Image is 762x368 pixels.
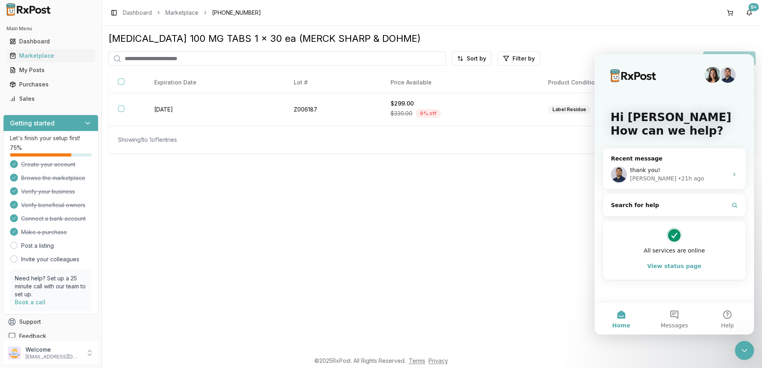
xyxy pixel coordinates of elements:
span: Browse the marketplace [21,174,85,182]
button: Sales [3,92,98,105]
button: Feedback [3,329,98,343]
span: [PHONE_NUMBER] [212,9,261,17]
span: $330.00 [391,110,412,117]
h2: Main Menu [6,25,95,32]
span: Verify beneficial owners [21,201,85,209]
span: Create your account [21,161,75,168]
td: Z006187 [284,93,381,126]
button: My Posts [3,64,98,76]
div: Label Residue [548,105,591,114]
iframe: Intercom live chat [735,341,754,360]
div: 9+ [748,3,759,11]
div: Sales [10,95,92,103]
p: [EMAIL_ADDRESS][DOMAIN_NAME] [26,354,81,360]
a: Marketplace [165,9,198,17]
td: [DATE] [145,93,284,126]
button: Support [3,315,98,329]
p: Need help? Set up a 25 minute call with our team to set up. [15,274,87,298]
p: Let's finish your setup first! [10,134,92,142]
button: Marketplace [3,49,98,62]
a: Dashboard [123,9,152,17]
p: Welcome [26,346,81,354]
span: Make a purchase [21,228,67,236]
div: My Posts [10,66,92,74]
button: Dashboard [3,35,98,48]
th: Expiration Date [145,72,284,93]
div: Showing 1 to 1 of 1 entries [118,136,177,144]
span: Connect a bank account [21,215,86,223]
iframe: Intercom live chat [595,54,754,335]
span: 75 % [10,144,22,152]
th: Price Available [381,72,538,93]
a: Purchases [6,77,95,92]
div: Purchases [10,80,92,88]
a: Sales [6,92,95,106]
div: 9 % off [416,109,441,118]
span: Sort by [467,55,486,63]
span: Filter by [513,55,535,63]
a: Terms [409,357,425,364]
div: Marketplace [10,52,92,60]
a: Marketplace [6,49,95,63]
span: Verify your business [21,188,75,196]
nav: breadcrumb [123,9,261,17]
button: Filter by [498,51,540,66]
div: Dashboard [10,37,92,45]
a: Post a listing [21,242,54,250]
h3: Getting started [10,118,55,128]
a: My Posts [6,63,95,77]
a: Invite your colleagues [21,255,79,263]
a: Book a call [15,299,45,305]
div: [MEDICAL_DATA] 100 MG TABS 1 x 30 ea (MERCK SHARP & DOHME) [108,32,756,45]
a: Dashboard [6,34,95,49]
th: Product Condition [538,72,696,93]
span: Feedback [19,332,46,340]
th: Lot # [284,72,381,93]
button: Sort by [452,51,491,66]
img: User avatar [8,346,21,359]
a: Privacy [428,357,448,364]
button: 9+ [743,6,756,19]
button: Purchases [3,78,98,91]
div: $299.00 [391,100,529,108]
img: RxPost Logo [3,3,54,16]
